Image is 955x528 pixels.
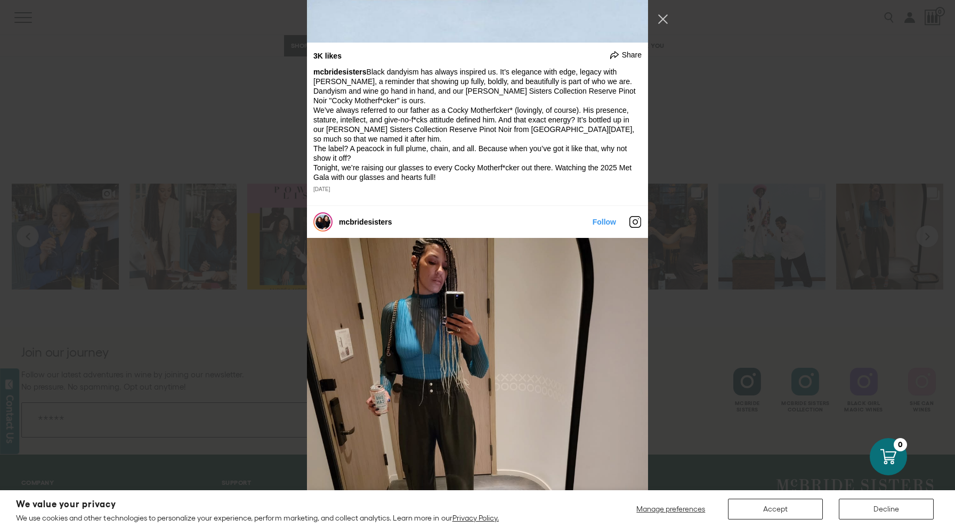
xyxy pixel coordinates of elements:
p: We use cookies and other technologies to personalize your experience, perform marketing, and coll... [16,513,499,523]
div: Black dandyism has always inspired us. It’s elegance with edge, legacy with [PERSON_NAME], a remi... [313,67,642,182]
button: Decline [839,499,934,519]
span: Manage preferences [636,505,705,513]
span: Share [622,50,642,60]
h2: We value your privacy [16,500,499,509]
div: 3K likes [313,51,342,61]
a: Privacy Policy. [452,514,499,522]
div: [DATE] [313,186,642,193]
a: mcbridesisters [339,218,392,226]
a: Follow [593,218,616,226]
div: 0 [894,438,907,451]
button: Manage preferences [630,499,712,519]
button: Accept [728,499,823,519]
button: Close Instagram Feed Popup [654,11,671,28]
a: mcbridesisters [313,68,367,76]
